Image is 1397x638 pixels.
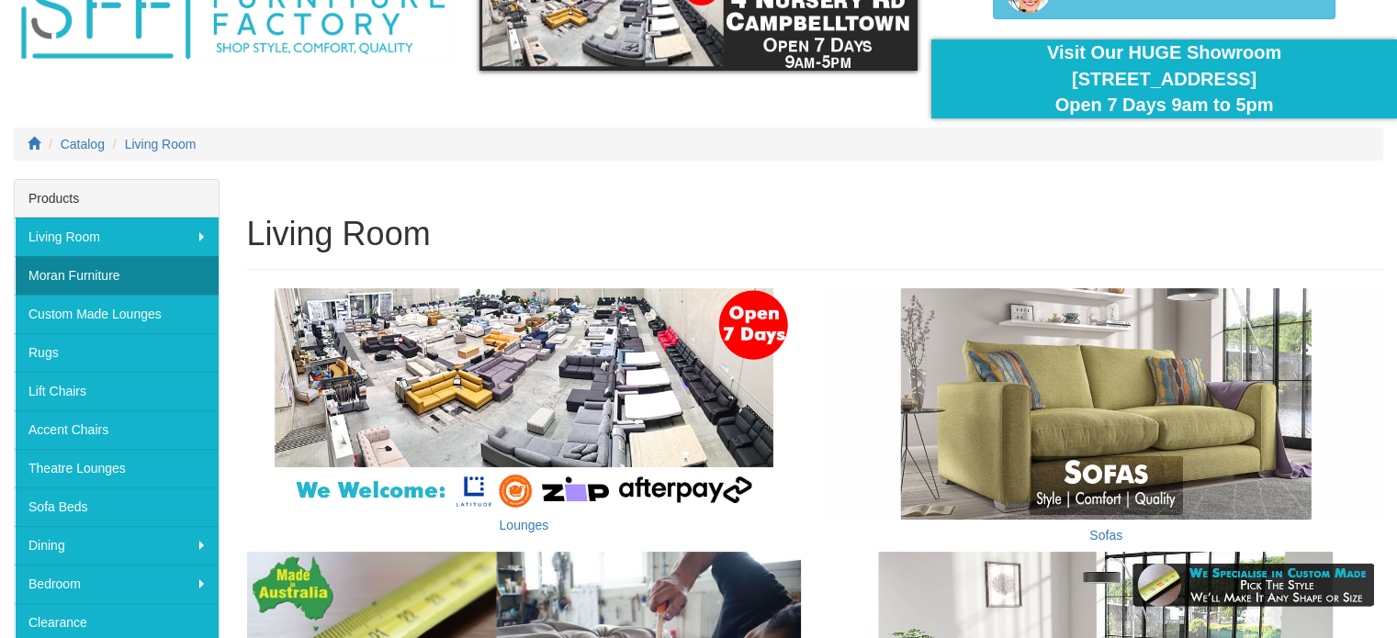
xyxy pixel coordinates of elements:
[15,565,219,603] a: Bedroom
[61,137,105,151] a: Catalog
[15,487,219,526] a: Sofa Beds
[247,288,802,509] img: Lounges
[1089,528,1122,543] a: Sofas
[247,216,1384,252] h1: Living Room
[500,518,549,532] a: Lounges
[15,256,219,295] a: Moran Furniture
[945,39,1383,118] div: Visit Our HUGE Showroom [STREET_ADDRESS] Open 7 Days 9am to 5pm
[15,295,219,333] a: Custom Made Lounges
[828,288,1383,520] img: Sofas
[15,333,219,372] a: Rugs
[15,180,219,218] div: Products
[15,410,219,449] a: Accent Chairs
[125,137,197,151] a: Living Room
[15,449,219,487] a: Theatre Lounges
[15,372,219,410] a: Lift Chairs
[15,218,219,256] a: Living Room
[15,526,219,565] a: Dining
